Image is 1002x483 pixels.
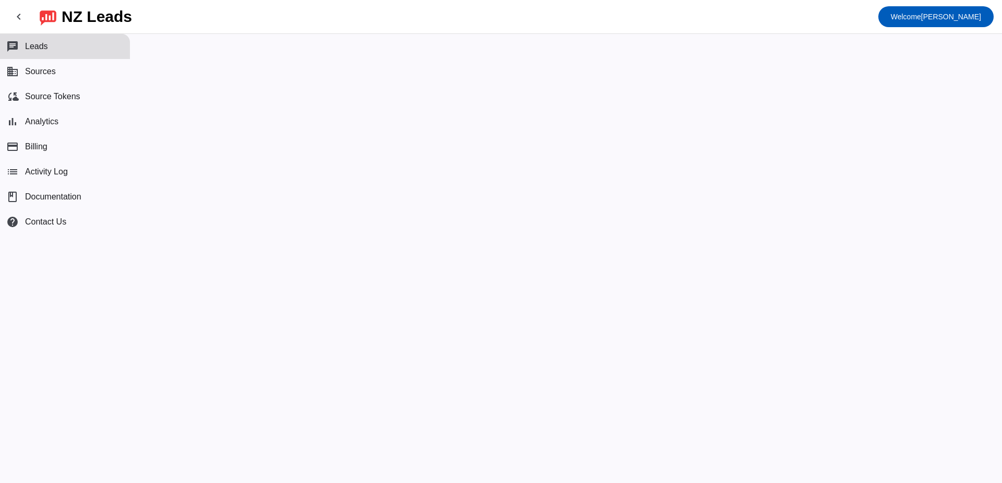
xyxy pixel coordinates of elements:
[878,6,994,27] button: Welcome[PERSON_NAME]
[6,65,19,78] mat-icon: business
[25,217,66,227] span: Contact Us
[6,90,19,103] mat-icon: cloud_sync
[40,8,56,26] img: logo
[25,67,56,76] span: Sources
[25,142,47,151] span: Billing
[25,167,68,176] span: Activity Log
[891,9,981,24] span: [PERSON_NAME]
[6,166,19,178] mat-icon: list
[6,216,19,228] mat-icon: help
[6,191,19,203] span: book
[13,10,25,23] mat-icon: chevron_left
[6,140,19,153] mat-icon: payment
[891,13,921,21] span: Welcome
[25,117,58,126] span: Analytics
[25,192,81,202] span: Documentation
[62,9,132,24] div: NZ Leads
[25,42,48,51] span: Leads
[6,40,19,53] mat-icon: chat
[25,92,80,101] span: Source Tokens
[6,115,19,128] mat-icon: bar_chart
